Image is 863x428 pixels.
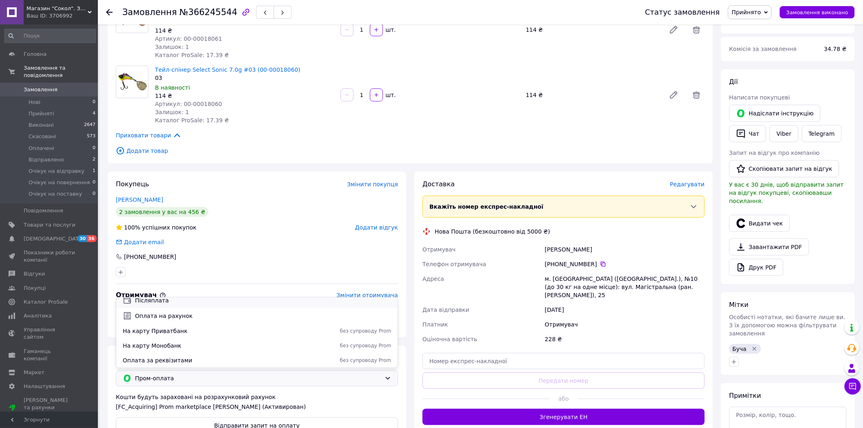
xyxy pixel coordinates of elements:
[29,145,54,152] span: Оплачені
[423,246,456,253] span: Отримувач
[84,121,95,129] span: 2647
[116,403,398,411] div: [FC_Acquiring] Prom marketplace [PERSON_NAME] (Активирован)
[29,168,84,175] span: Очікує на відправку
[802,125,842,142] a: Telegram
[24,64,98,79] span: Замовлення та повідомлення
[543,302,706,317] div: [DATE]
[29,156,64,163] span: Відправлено
[116,131,181,140] span: Приховати товари
[124,224,140,231] span: 100%
[729,238,809,256] a: Завантажити PDF
[355,224,398,231] span: Додати відгук
[24,312,52,320] span: Аналітика
[155,26,334,35] div: 114 ₴
[93,179,95,186] span: 0
[384,26,397,34] div: шт.
[155,19,190,26] span: В наявності
[729,105,821,122] button: Надіслати інструкцію
[688,22,705,38] span: Видалити
[423,409,705,425] button: Згенерувати ЕН
[423,336,477,342] span: Оціночна вартість
[24,249,75,264] span: Показники роботи компанії
[155,66,301,73] a: Тейл-спінер Select Sonic 7.0g #03 (00-00018060)
[29,121,54,129] span: Виконані
[135,374,381,383] span: Пром-оплата
[93,99,95,106] span: 0
[732,9,761,15] span: Прийнято
[155,35,222,42] span: Артикул: 00-00018061
[155,84,190,91] span: В наявності
[543,332,706,346] div: 228 ₴
[24,369,44,376] span: Маркет
[4,29,96,43] input: Пошук
[786,9,848,15] span: Замовлення виконано
[729,259,783,276] a: Друк PDF
[135,312,391,320] span: Оплата на рахунок
[116,393,398,411] div: Кошти будуть зараховані на розрахунковий рахунок
[24,397,75,419] span: [PERSON_NAME] та рахунки
[845,378,861,395] button: Чат з покупцем
[24,207,63,214] span: Повідомлення
[666,87,682,103] a: Редагувати
[93,156,95,163] span: 2
[732,346,747,352] span: Буча
[123,356,283,364] span: Оплата за реквізитами
[29,190,82,198] span: Очікує на поставку
[347,181,398,188] span: Змінити покупця
[543,242,706,257] div: [PERSON_NAME]
[729,181,844,204] span: У вас є 30 днів, щоб відправити запит на відгук покупцеві, скопіювавши посилання.
[155,101,222,107] span: Артикул: 00-00018060
[666,22,682,38] a: Редагувати
[670,181,705,188] span: Редагувати
[155,52,229,58] span: Каталог ProSale: 17.39 ₴
[286,328,392,335] span: без супроводу Prom
[93,190,95,198] span: 0
[543,271,706,302] div: м. [GEOGRAPHIC_DATA] ([GEOGRAPHIC_DATA].), №10 (до 30 кг на одне місце): вул. Магістральна (ран. ...
[423,261,486,267] span: Телефон отримувача
[729,94,790,101] span: Написати покупцеві
[729,215,790,232] button: Видати чек
[522,89,662,101] div: 114 ₴
[729,314,845,337] span: Особисті нотатки, які бачите лише ви. З їх допомогою можна фільтрувати замовлення
[29,99,40,106] span: Нові
[729,46,797,52] span: Комісія за замовлення
[87,133,95,140] span: 573
[116,72,148,92] img: Тейл-спінер Select Sonic 7.0g #03 (00-00018060)
[116,291,166,299] span: Отримувач
[24,326,75,341] span: Управління сайтом
[116,146,705,155] span: Додати товар
[24,221,75,229] span: Товари та послуги
[286,342,392,349] span: без супроводу Prom
[688,87,705,103] span: Видалити
[24,235,84,243] span: [DEMOGRAPHIC_DATA]
[123,238,165,246] div: Додати email
[433,227,552,236] div: Нова Пошта (безкоштовно від 5000 ₴)
[545,260,705,268] div: [PHONE_NUMBER]
[24,270,45,278] span: Відгуки
[123,342,283,350] span: На карту Монобанк
[24,383,65,390] span: Налаштування
[29,133,56,140] span: Скасовані
[522,24,662,35] div: 114 ₴
[93,110,95,117] span: 4
[770,125,798,142] a: Viber
[116,207,208,217] div: 2 замовлення у вас на 456 ₴
[155,92,334,100] div: 114 ₴
[729,160,839,177] button: Скопіювати запит на відгук
[729,78,738,86] span: Дії
[423,321,448,328] span: Платник
[729,392,761,399] span: Примітки
[24,86,58,93] span: Замовлення
[24,51,46,58] span: Головна
[24,298,68,306] span: Каталог ProSale
[645,8,720,16] div: Статус замовлення
[423,307,469,313] span: Дата відправки
[116,180,149,188] span: Покупець
[106,8,113,16] div: Повернутися назад
[87,235,96,242] span: 36
[93,168,95,175] span: 1
[155,74,334,82] div: 03
[123,327,283,335] span: На карту Приватбанк
[751,346,758,352] svg: Видалити мітку
[423,276,444,282] span: Адреса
